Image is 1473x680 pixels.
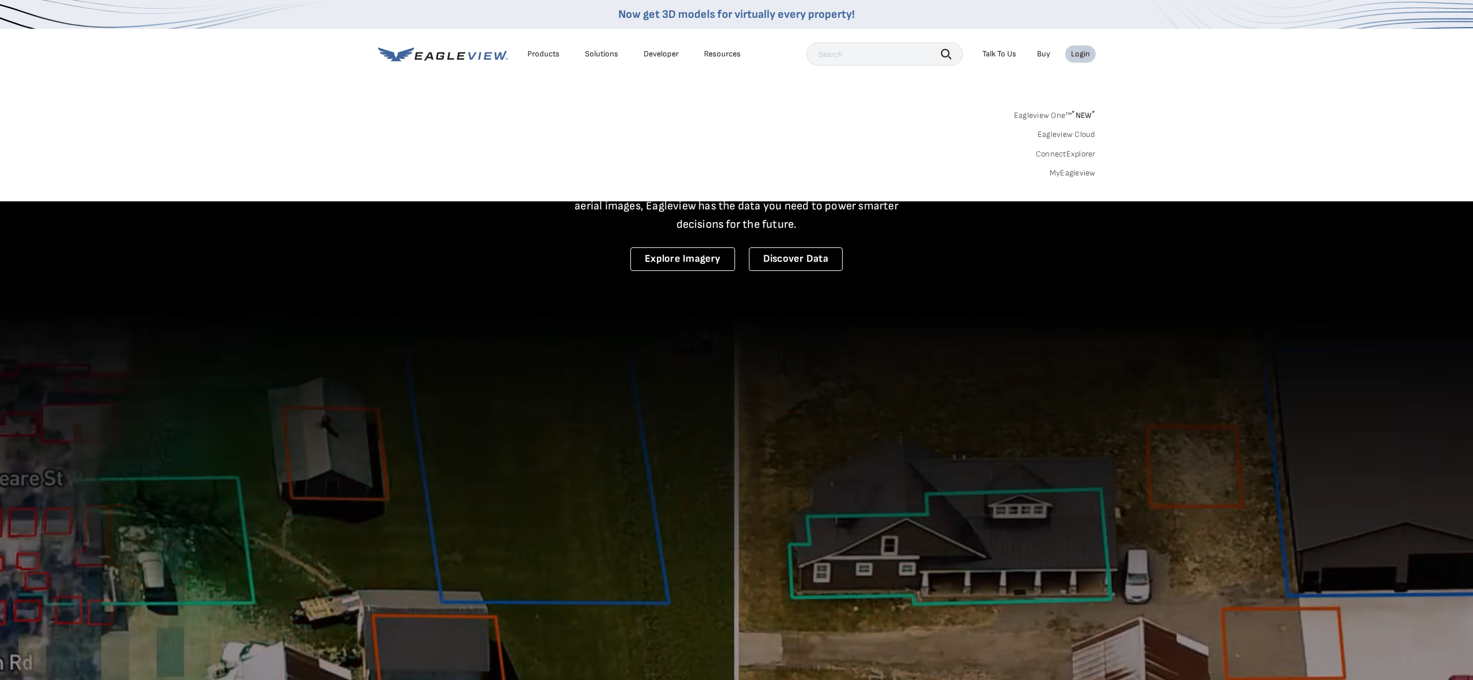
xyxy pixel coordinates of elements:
a: Now get 3D models for virtually every property! [618,7,855,21]
a: Eagleview Cloud [1038,129,1096,140]
div: Resources [704,49,741,59]
div: Login [1071,49,1090,59]
p: A new era starts here. Built on more than 3.5 billion high-resolution aerial images, Eagleview ha... [561,178,913,234]
div: Solutions [585,49,618,59]
input: Search [806,43,963,66]
a: ConnectExplorer [1036,149,1096,159]
a: Discover Data [749,247,843,271]
a: Explore Imagery [630,247,735,271]
a: Buy [1037,49,1050,59]
div: Products [527,49,560,59]
a: Developer [644,49,679,59]
a: Eagleview One™*NEW* [1014,107,1096,120]
a: MyEagleview [1050,168,1096,178]
div: Talk To Us [982,49,1016,59]
span: NEW [1072,110,1095,120]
